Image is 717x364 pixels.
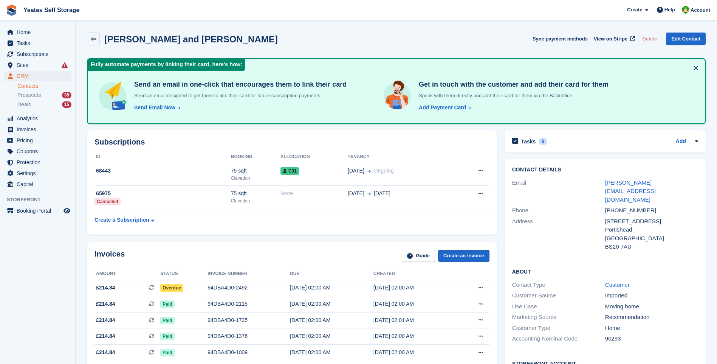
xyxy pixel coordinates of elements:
h2: [PERSON_NAME] and [PERSON_NAME] [104,34,278,44]
a: menu [4,27,71,37]
span: Paid [160,333,174,340]
th: Amount [94,268,160,280]
div: [DATE] 02:00 AM [290,316,373,324]
th: ID [94,151,231,163]
p: Send an email designed to get them to link their card for future subscription payments. [131,92,347,100]
span: Coupons [17,146,62,157]
div: Home [605,324,698,333]
div: Phone [512,206,605,215]
span: £214.84 [96,284,115,292]
span: Subscriptions [17,49,62,59]
th: Booking [231,151,280,163]
a: menu [4,38,71,48]
div: BS20 7AU [605,243,698,251]
span: Ongoing [374,168,394,174]
span: View on Stripe [594,35,627,43]
h2: Invoices [94,250,125,262]
span: CRM [17,71,62,81]
a: menu [4,146,71,157]
div: 90293 [605,334,698,343]
span: Create [627,6,642,14]
a: menu [4,113,71,124]
div: [DATE] 02:00 AM [290,300,373,308]
span: Tasks [17,38,62,48]
div: [DATE] 02:00 AM [373,300,457,308]
div: Add Payment Card [419,104,466,112]
div: None [280,190,348,198]
span: Booking Portal [17,205,62,216]
a: Contacts [17,82,71,90]
div: 35 [62,92,71,98]
span: Deals [17,101,31,108]
span: £214.84 [96,348,115,356]
img: stora-icon-8386f47178a22dfd0bd8f6a31ec36ba5ce8667c1dd55bd0f319d3a0aa187defe.svg [6,5,17,16]
div: [DATE] 02:00 AM [373,348,457,356]
img: Angela Field [682,6,689,14]
div: 94DBA4D0-1735 [208,316,290,324]
span: Paid [160,317,174,324]
th: Invoice number [208,268,290,280]
div: [GEOGRAPHIC_DATA] [605,234,698,243]
div: [DATE] 02:00 AM [373,284,457,292]
p: Speak with them directly and add their card for them via the Backoffice. [416,92,609,100]
div: 15 [62,101,71,108]
span: £214.84 [96,332,115,340]
span: Paid [160,349,174,356]
div: Use Case [512,302,605,311]
span: Home [17,27,62,37]
div: Customer Type [512,324,605,333]
a: Create a Subscription [94,213,154,227]
div: [STREET_ADDRESS] [605,217,698,226]
a: Preview store [62,206,71,215]
div: Cancelled [94,198,121,205]
a: Add Payment Card [416,104,472,112]
h2: About [512,268,698,275]
button: Delete [639,33,660,45]
a: Guide [402,250,435,262]
div: 94DBA4D0-2115 [208,300,290,308]
a: menu [4,124,71,135]
a: Edit Contact [666,33,706,45]
span: £214.84 [96,300,115,308]
th: Due [290,268,373,280]
div: [DATE] 02:00 AM [373,332,457,340]
button: Sync payment methods [533,33,588,45]
span: Capital [17,179,62,190]
div: Imported [605,291,698,300]
div: 75 sqft [231,167,280,175]
div: 94DBA4D0-2492 [208,284,290,292]
span: Protection [17,157,62,168]
a: menu [4,168,71,179]
div: Create a Subscription [94,216,149,224]
span: [DATE] [348,167,364,175]
div: [DATE] 02:00 AM [290,284,373,292]
h4: Send an email in one-click that encourages them to link their card [131,80,347,89]
a: menu [4,135,71,146]
a: [PERSON_NAME][EMAIL_ADDRESS][DOMAIN_NAME] [605,179,656,203]
div: Email [512,179,605,204]
span: Overdue [160,284,183,292]
div: Customer Source [512,291,605,300]
img: get-in-touch-e3e95b6451f4e49772a6039d3abdde126589d6f45a760754adfa51be33bf0f70.svg [382,80,413,111]
div: [DATE] 02:01 AM [373,316,457,324]
a: menu [4,157,71,168]
a: View on Stripe [591,33,636,45]
span: Paid [160,300,174,308]
span: Analytics [17,113,62,124]
div: Marketing Source [512,313,605,322]
a: menu [4,179,71,190]
h2: Subscriptions [94,138,489,146]
div: 94DBA4D0-1376 [208,332,290,340]
span: C31 [280,167,299,175]
span: Pricing [17,135,62,146]
div: 75 sqft [231,190,280,198]
div: Contact Type [512,281,605,289]
span: Sites [17,60,62,70]
span: [DATE] [348,190,364,198]
span: [DATE] [374,190,390,198]
h4: Get in touch with the customer and add their card for them [416,80,609,89]
div: Fully automate payments by linking their card, here's how: [88,59,245,71]
th: Created [373,268,457,280]
a: menu [4,205,71,216]
a: menu [4,71,71,81]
